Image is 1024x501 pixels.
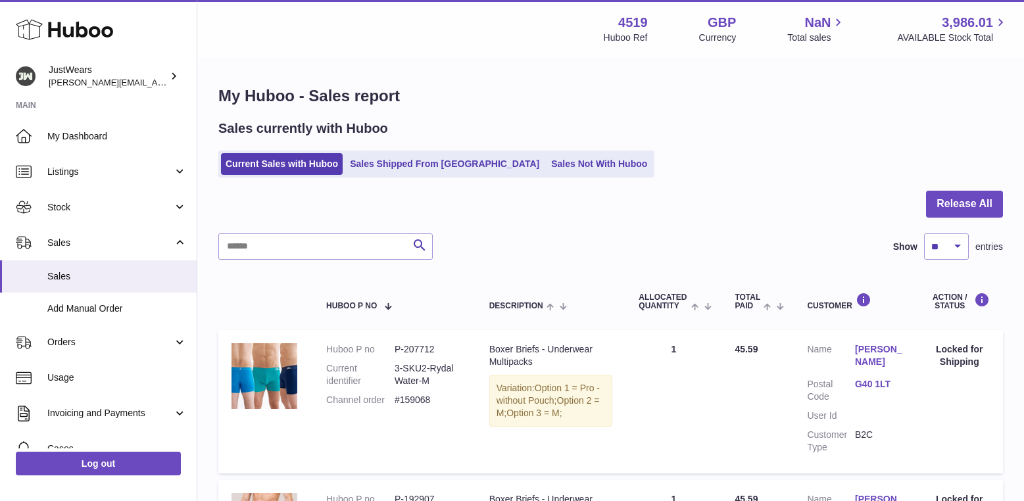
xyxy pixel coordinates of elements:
[49,77,264,87] span: [PERSON_NAME][EMAIL_ADDRESS][DOMAIN_NAME]
[804,14,831,32] span: NaN
[489,375,613,427] div: Variation:
[326,362,395,387] dt: Current identifier
[735,293,760,310] span: Total paid
[47,201,173,214] span: Stock
[942,14,993,32] span: 3,986.01
[47,237,173,249] span: Sales
[618,14,648,32] strong: 4519
[893,241,917,253] label: Show
[395,394,463,406] dd: #159068
[47,302,187,315] span: Add Manual Order
[497,395,600,418] span: Option 2 = M;
[735,344,758,354] span: 45.59
[708,14,736,32] strong: GBP
[326,343,395,356] dt: Huboo P no
[16,452,181,475] a: Log out
[47,166,173,178] span: Listings
[47,371,187,384] span: Usage
[326,394,395,406] dt: Channel order
[16,66,36,86] img: josh@just-wears.com
[897,14,1008,44] a: 3,986.01 AVAILABLE Stock Total
[218,85,1003,107] h1: My Huboo - Sales report
[49,64,167,89] div: JustWears
[218,120,388,137] h2: Sales currently with Huboo
[807,429,855,454] dt: Customer Type
[47,130,187,143] span: My Dashboard
[639,293,688,310] span: ALLOCATED Quantity
[807,293,902,310] div: Customer
[855,429,903,454] dd: B2C
[897,32,1008,44] span: AVAILABLE Stock Total
[855,343,903,368] a: [PERSON_NAME]
[232,343,297,409] img: 45191695286344.png
[489,302,543,310] span: Description
[926,191,1003,218] button: Release All
[47,442,187,455] span: Cases
[929,343,990,368] div: Locked for Shipping
[47,270,187,283] span: Sales
[395,343,463,356] dd: P-207712
[787,14,846,44] a: NaN Total sales
[547,153,652,175] a: Sales Not With Huboo
[855,378,903,391] a: G40 1LT
[506,408,562,418] span: Option 3 = M;
[604,32,648,44] div: Huboo Ref
[807,343,855,371] dt: Name
[221,153,343,175] a: Current Sales with Huboo
[807,410,855,422] dt: User Id
[625,330,721,473] td: 1
[807,378,855,403] dt: Postal Code
[497,383,600,406] span: Option 1 = Pro - without Pouch;
[489,343,613,368] div: Boxer Briefs - Underwear Multipacks
[47,407,173,419] span: Invoicing and Payments
[929,293,990,310] div: Action / Status
[787,32,846,44] span: Total sales
[326,302,377,310] span: Huboo P no
[395,362,463,387] dd: 3-SKU2-Rydal Water-M
[975,241,1003,253] span: entries
[47,336,173,348] span: Orders
[699,32,737,44] div: Currency
[345,153,544,175] a: Sales Shipped From [GEOGRAPHIC_DATA]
